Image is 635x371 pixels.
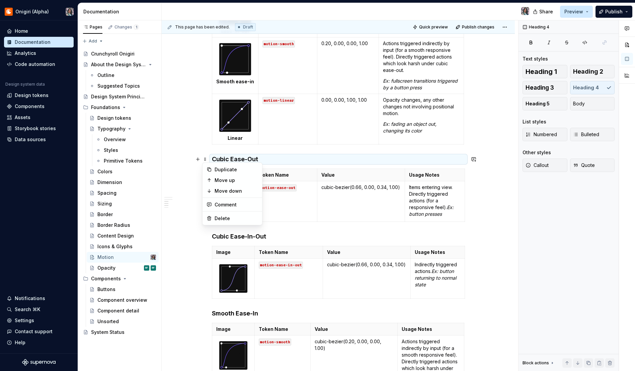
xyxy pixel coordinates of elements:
p: Value [315,326,393,333]
span: Add [89,38,97,44]
div: Notifications [15,295,45,302]
button: Quick preview [411,22,451,32]
button: Add [80,36,105,46]
code: motion-ease-in-out [259,262,303,269]
button: Contact support [4,326,74,337]
a: Supernova Logo [22,359,56,366]
div: Move down [215,188,258,194]
div: Delete [215,215,258,222]
em: Ex: fullscreen transitions triggered by a button press [383,78,459,90]
p: cubic-bezier(0.20, 0.00, 0.00, 1.00) [315,338,393,352]
span: Preview [564,8,583,15]
span: Heading 1 [526,68,557,75]
div: Design tokens [15,92,49,99]
a: Assets [4,112,74,123]
p: Actions triggered indirectly by input (for a smooth responsive feel). Directly triggered actions ... [383,40,460,74]
span: Quote [573,162,595,169]
h4: Cubic Ease-In-Out [212,233,465,241]
a: Overview [93,134,159,145]
button: Preview [560,6,593,18]
div: Component overview [97,297,147,303]
code: motion-linear [262,97,295,104]
button: Heading 1 [523,65,567,78]
strong: Smooth ease-in [216,79,254,84]
div: Overview [104,136,126,143]
div: List styles [523,118,546,125]
code: motion-ease-out [259,184,297,191]
a: Primitive Tokens [93,156,159,166]
div: Duplicate [215,166,258,173]
em: Ex: button presses [409,204,455,217]
span: This page has been edited. [175,24,230,30]
button: Help [4,337,74,348]
p: Usage Notes [415,249,461,256]
p: Token Name [259,326,306,333]
div: Components [91,275,121,282]
div: Foundations [80,102,159,113]
p: Usage Notes [402,326,460,333]
div: Components [15,103,45,110]
div: Primitive Tokens [104,158,143,164]
a: Design tokens [87,113,159,123]
div: Data sources [15,136,46,143]
a: Buttons [87,284,159,295]
a: Components [4,101,74,112]
a: Documentation [4,37,74,48]
div: Design system data [5,82,45,87]
div: Unsorted [97,318,119,325]
p: cubic-bezier(0.66, 0.00, 0.34, 1.00) [327,261,406,268]
span: Body [573,100,585,107]
button: Notifications [4,293,74,304]
div: Storybook stories [15,125,56,132]
div: System Status [91,329,125,336]
div: Border Radius [97,222,130,228]
div: Content Design [97,233,134,239]
div: Components [80,273,159,284]
button: Onigiri (Alpha)Susan Lin [1,4,76,19]
a: Icons & Glyphs [87,241,159,252]
span: 1 [134,24,139,30]
img: 60e0287a-a8b7-4699-8654-316127e85176.png [219,43,251,75]
div: Settings [15,317,34,324]
span: Heading 5 [526,100,550,107]
div: Buttons [97,286,115,293]
img: 1dcb68b2-7db6-4ca1-aa4d-ef45b1ace25a.png [219,100,251,132]
a: Styles [93,145,159,156]
p: Value [327,249,406,256]
div: Page tree [80,49,159,338]
code: motion-smooth [262,40,295,48]
a: Analytics [4,48,74,59]
div: Text styles [523,56,548,62]
button: Numbered [523,128,567,141]
span: Callout [526,162,549,169]
strong: Linear [228,135,243,141]
img: 25dd04c0-9bb6-47b6-936d-a9571240c086.png [5,8,13,16]
button: Heading 3 [523,81,567,94]
div: Icons & Glyphs [97,243,133,250]
button: Publish changes [454,22,497,32]
div: Sizing [97,200,112,207]
div: Comment [215,201,258,208]
div: Documentation [15,39,51,45]
span: Heading 3 [526,84,554,91]
div: Colors [97,168,112,175]
img: Susan Lin [151,255,156,260]
div: Home [15,28,28,34]
span: Bulleted [573,131,599,138]
em: Ex: fading an object out, changing its color [383,121,438,133]
a: Dimension [87,177,159,188]
div: Opacity [97,265,115,271]
div: Move up [215,177,258,184]
p: Image [216,249,251,256]
div: Outline [97,72,114,79]
span: Quick preview [419,24,448,30]
div: Analytics [15,50,36,57]
div: Suggested Topics [97,83,140,89]
button: Body [570,97,615,110]
button: Share [530,6,557,18]
a: Border [87,209,159,220]
div: Other styles [523,149,551,156]
a: OpacityRFRF [87,263,159,273]
a: Crunchyroll Onigiri [80,49,159,59]
a: MotionSusan Lin [87,252,159,263]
